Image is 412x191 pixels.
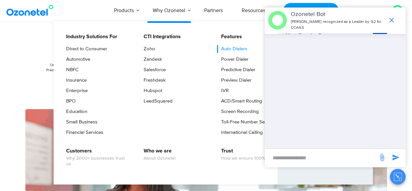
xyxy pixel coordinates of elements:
[139,45,156,53] a: Zoho
[376,151,389,164] span: send message
[62,33,118,41] a: Industry Solutions For
[291,10,384,19] p: Ozonetel Bot
[385,14,398,27] span: end chat or minimize
[217,66,256,74] a: Predictive Dialer
[217,45,248,53] a: Auto Dialers
[62,66,79,74] a: NBFC
[66,156,130,167] span: Why 2000+ businesses trust us
[283,3,339,18] a: Request a Demo
[139,147,177,162] a: Who we areAbout Ozonetel
[139,76,167,84] a: Freshdesk
[62,56,91,63] a: Automotive
[221,156,282,161] span: How we ensure 100% security
[62,129,104,136] a: Financial Services
[62,97,77,105] a: BPO
[217,87,230,95] a: IVR
[62,147,131,168] a: CustomersWhy 2000+ businesses trust us
[29,62,111,73] p: Call Center, Auto Dialer & Predictive Dialer Front Runner
[139,66,167,74] a: Salesforce
[217,129,264,136] a: International Calling
[390,169,405,184] button: Close chat
[144,156,176,161] span: About Ozonetel
[217,118,278,126] a: Toll-Free Number Services
[62,45,108,53] a: Direct to Consumer
[268,152,375,164] div: new-msg-input
[217,147,283,162] a: TrustHow we ensure 100% security
[291,19,384,31] p: [PERSON_NAME] recognized as a Leader by G2 for CCAAS
[217,33,243,41] a: Features
[25,127,369,138] h5: What customers say about us!
[217,97,263,105] a: ACD/Smart Routing
[62,87,89,95] a: Enterprise
[139,97,174,105] a: LeadSquared
[217,108,260,116] a: Screen Recording
[268,11,287,30] img: header
[139,56,163,63] a: Zendesk
[217,76,252,84] a: Preview Dialer
[217,56,249,63] a: Power Dialer
[62,118,98,126] a: Small Business
[139,87,163,95] a: Hubspot
[139,33,182,41] a: CTI Integrations
[62,76,88,84] a: Insurance
[389,151,402,164] span: send message
[62,108,88,116] a: Education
